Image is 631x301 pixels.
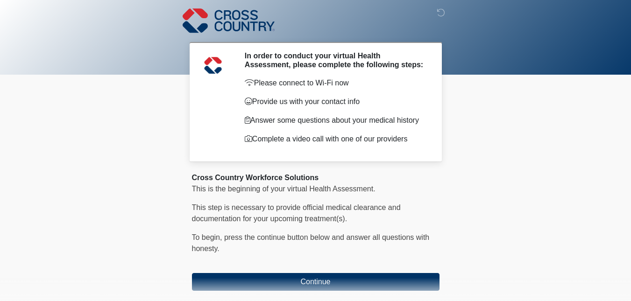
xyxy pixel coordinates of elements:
button: Continue [192,273,440,291]
img: Cross Country Logo [183,7,275,34]
p: Answer some questions about your medical history [245,115,425,126]
img: Agent Avatar [199,51,227,79]
div: Cross Country Workforce Solutions [192,172,440,183]
span: To begin, ﻿﻿﻿﻿﻿﻿﻿﻿﻿﻿﻿﻿press the continue button below and answer all questions with honesty. [192,233,430,252]
span: This is the beginning of your virtual Health Assessment. [192,185,376,193]
h2: In order to conduct your virtual Health Assessment, please complete the following steps: [245,51,425,69]
p: Please connect to Wi-Fi now [245,77,425,89]
span: This step is necessary to provide official medical clearance and documentation for your upcoming ... [192,203,401,223]
p: Provide us with your contact info [245,96,425,107]
p: Complete a video call with one of our providers [245,133,425,145]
